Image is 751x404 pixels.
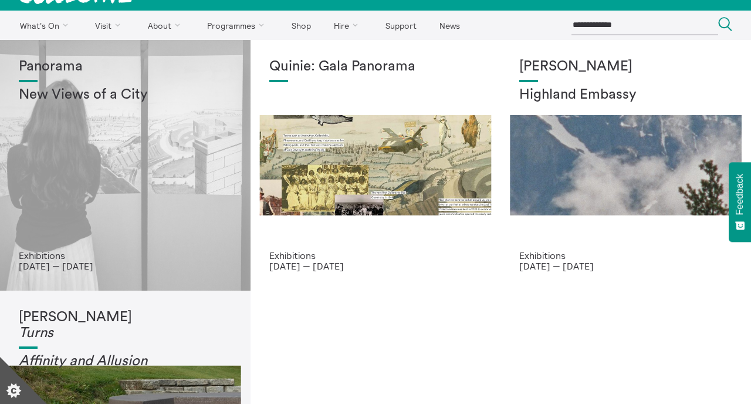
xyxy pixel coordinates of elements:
a: Hire [324,11,373,40]
a: Programmes [197,11,279,40]
p: Exhibitions [269,250,482,261]
em: Affinity and Allusi [19,354,131,368]
h1: [PERSON_NAME] [19,309,232,342]
h1: Panorama [19,59,232,75]
span: Feedback [735,174,745,215]
a: Josie Vallely Quinie: Gala Panorama Exhibitions [DATE] — [DATE] [251,40,501,291]
a: About [137,11,195,40]
h1: [PERSON_NAME] [519,59,732,75]
h2: New Views of a City [19,87,232,103]
a: Support [375,11,427,40]
p: Exhibitions [519,250,732,261]
p: [DATE] — [DATE] [269,261,482,271]
a: News [429,11,470,40]
em: Turns [19,326,53,340]
p: [DATE] — [DATE] [19,261,232,271]
h1: Quinie: Gala Panorama [269,59,482,75]
a: What's On [9,11,83,40]
h2: Highland Embassy [519,87,732,103]
a: Solar wheels 17 [PERSON_NAME] Highland Embassy Exhibitions [DATE] — [DATE] [500,40,751,291]
em: on [131,354,147,368]
a: Shop [281,11,321,40]
p: [DATE] — [DATE] [519,261,732,271]
a: Visit [85,11,136,40]
p: Exhibitions [19,250,232,261]
button: Feedback - Show survey [729,162,751,242]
